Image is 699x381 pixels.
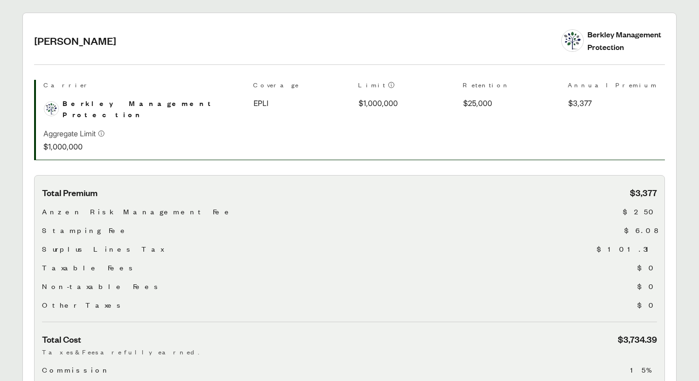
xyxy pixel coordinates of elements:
p: $1,000,000 [43,141,105,152]
span: Stamping Fee [42,225,130,236]
span: $3,377 [630,187,657,198]
span: $25,000 [463,98,492,109]
span: $101.31 [597,243,657,254]
th: Annual Premium [568,80,665,93]
span: Total Cost [42,333,81,345]
span: Taxable Fees [42,262,136,273]
span: $0 [637,262,657,273]
div: Berkley Management Protection [587,28,664,53]
span: $6.08 [624,225,657,236]
span: $0 [637,299,657,310]
th: Retention [463,80,560,93]
h2: [PERSON_NAME] [34,34,550,48]
span: Commission [42,364,111,375]
span: Non-taxable Fees [42,281,162,292]
th: Coverage [253,80,351,93]
th: Carrier [43,80,246,93]
p: Aggregate Limit [43,128,96,139]
img: Berkley Management Protection logo [44,102,58,116]
p: Taxes & Fees are fully earned. [42,347,657,357]
span: $3,377 [568,98,592,109]
span: 15% [630,364,657,375]
span: Other Taxes [42,299,124,310]
span: Surplus Lines Tax [42,243,163,254]
span: $3,734.39 [618,333,657,345]
span: Anzen Risk Management Fee [42,206,234,217]
th: Limit [358,80,456,93]
span: Total Premium [42,187,98,198]
span: EPLI [254,98,268,109]
img: Berkley Management Protection logo [562,30,583,51]
span: $1,000,000 [359,98,398,109]
span: $250 [623,206,657,217]
span: $0 [637,281,657,292]
span: Berkley Management Protection [63,98,245,120]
